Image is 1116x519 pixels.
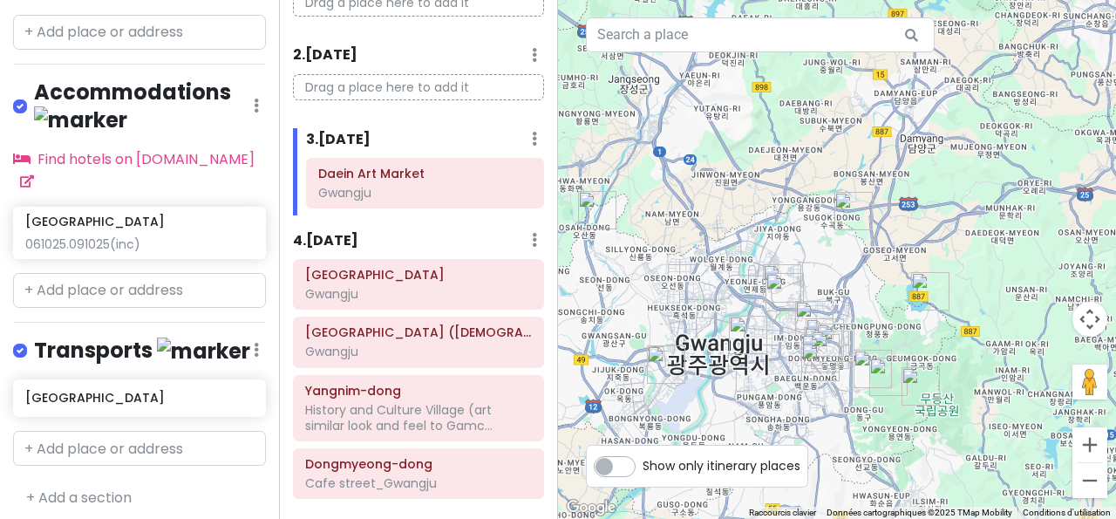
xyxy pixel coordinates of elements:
[562,496,620,519] a: Ouvrir cette zone dans Google Maps (dans une nouvelle fenêtre)
[1023,508,1111,517] a: Conditions d'utilisation (s'ouvre dans un nouvel onglet)
[34,79,254,134] h4: Accommodations
[801,334,840,372] div: Sajik Park
[562,496,620,519] img: Google
[34,106,127,133] img: marker
[902,367,940,406] div: Mudeungsan National Park
[305,324,532,340] h6: Mudeungsan National Park (Jeungsimsa Temple)
[804,327,842,365] div: ACC Design Hotel
[318,185,532,201] div: Gwangju
[157,338,250,365] img: marker
[293,46,357,65] h6: 2 . [DATE]
[25,214,165,229] h6: [GEOGRAPHIC_DATA]
[305,344,532,359] div: Gwangju
[806,318,844,357] div: Daein Art Market
[1072,302,1107,337] button: Commandes de la caméra de la carte
[13,273,266,308] input: + Add place or address
[305,402,532,434] div: History and Culture Village (art similar look and feel to Gamc...
[763,264,801,303] div: Musée national de Gwangju
[795,301,834,339] div: Gwangju Station
[869,358,908,396] div: Uijae Museum of Korean Art
[1072,427,1107,462] button: Zoom avant
[643,456,800,475] span: Show only itinerary places
[911,272,949,311] div: Gwangju Lake Ecological Center
[306,131,371,149] h6: 3 . [DATE]
[854,350,892,388] div: Mudeungsan National Park (Jeungsimsa Temple)
[13,149,255,192] a: Find hotels on [DOMAIN_NAME]
[13,431,266,466] input: + Add place or address
[25,390,253,406] h6: [GEOGRAPHIC_DATA]
[305,267,532,283] h6: Mudeungsan National Park
[305,286,532,302] div: Gwangju
[834,192,873,230] div: Cimetière national du 18 mai
[305,383,532,399] h6: Yangnim-dong
[26,488,132,508] a: + Add a section
[13,15,266,50] input: + Add place or address
[34,337,250,365] h4: Transports
[827,508,1012,517] span: Données cartographiques ©2025 TMap Mobility
[816,324,854,362] div: Dongmyeong-dong
[586,17,935,52] input: Search a place
[801,343,840,381] div: Yangnim-dong
[729,316,767,354] div: 5·18 Memorial Park
[766,273,804,311] div: Gwangju Museum of Art
[293,232,358,250] h6: 4 . [DATE]
[25,236,253,252] div: 061025.091025(inc)
[318,166,532,181] h6: Daein Art Market
[305,456,532,472] h6: Dongmyeong-dong
[305,475,532,491] div: Cafe street_Gwangju
[647,345,685,384] div: 1913 Songjeong Station Market
[1072,463,1107,498] button: Zoom arrière
[293,74,544,101] p: Drag a place here to add it
[811,331,849,369] div: Asia Culture Museum
[1072,365,1107,399] button: Faites glisser Pegman sur la carte pour ouvrir Street View
[578,191,616,229] div: Wolbongseowon Confucian Academy Entrance
[749,507,816,519] button: Raccourcis clavier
